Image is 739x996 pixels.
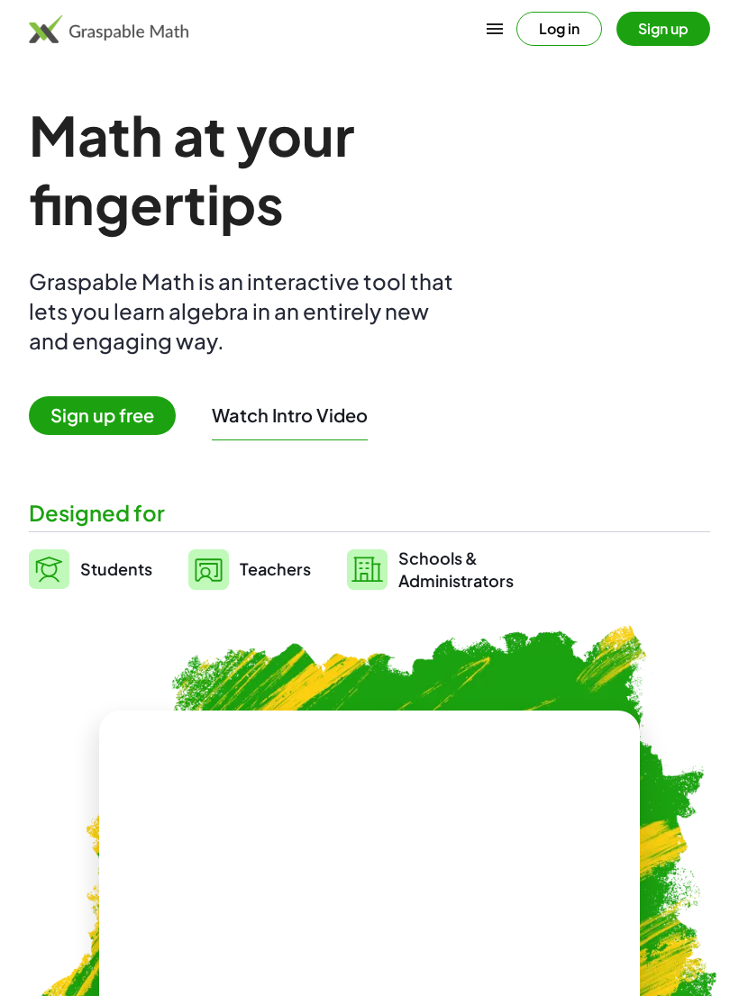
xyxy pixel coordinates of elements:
span: Schools & Administrators [398,547,514,592]
button: Log in [516,12,602,46]
div: Designed for [29,498,710,528]
video: What is this? This is dynamic math notation. Dynamic math notation plays a central role in how Gr... [234,801,505,937]
a: Teachers [188,547,311,592]
h1: Math at your fingertips [29,101,602,238]
button: Watch Intro Video [212,403,368,427]
a: Students [29,547,152,592]
div: Graspable Math is an interactive tool that lets you learn algebra in an entirely new and engaging... [29,267,461,356]
a: Schools &Administrators [347,547,514,592]
span: Teachers [240,558,311,579]
img: svg%3e [29,549,69,589]
span: Sign up free [29,396,176,435]
img: svg%3e [347,549,388,590]
span: Students [80,558,152,579]
img: svg%3e [188,549,229,590]
button: Sign up [616,12,710,46]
